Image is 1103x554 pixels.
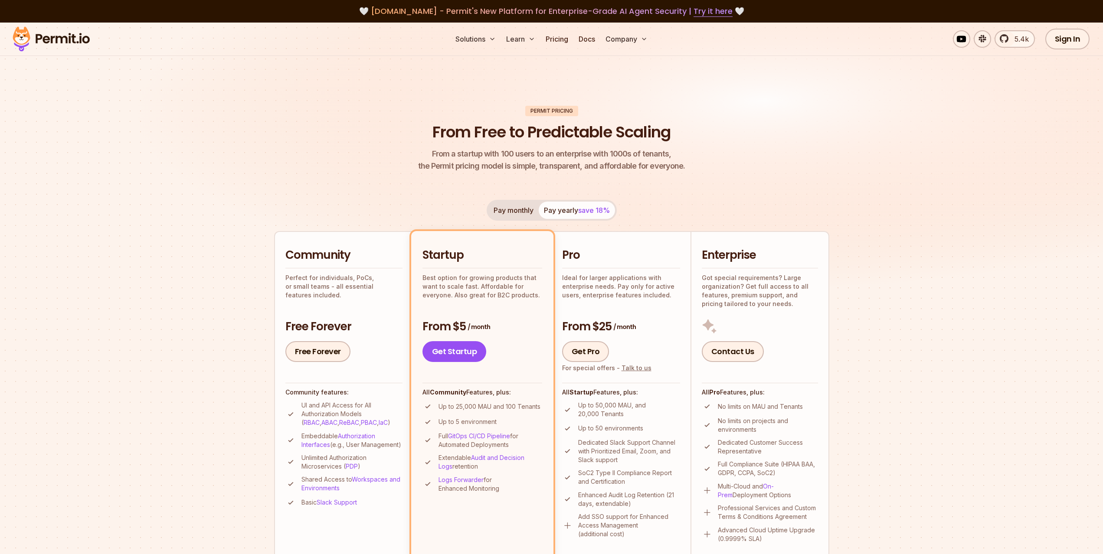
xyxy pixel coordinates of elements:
p: the Permit pricing model is simple, transparent, and affordable for everyone. [418,148,685,172]
h3: From $5 [422,319,542,335]
a: Get Pro [562,341,609,362]
p: Up to 50 environments [578,424,643,433]
p: Full for Automated Deployments [439,432,542,449]
p: No limits on MAU and Tenants [718,402,803,411]
a: Logs Forwarder [439,476,484,483]
p: Shared Access to [301,475,403,492]
a: Try it here [694,6,733,17]
a: PBAC [361,419,377,426]
a: PDP [346,463,358,470]
strong: Community [430,388,466,396]
h3: Free Forever [285,319,403,335]
a: Talk to us [622,364,651,372]
img: Permit logo [9,24,94,54]
a: ABAC [321,419,337,426]
h4: All Features, plus: [422,388,542,397]
strong: Startup [570,388,593,396]
a: GitOps CI/CD Pipeline [448,432,510,440]
button: Pay monthly [488,202,539,219]
h2: Pro [562,248,680,263]
h4: Community features: [285,388,403,397]
a: Free Forever [285,341,350,362]
h1: From Free to Predictable Scaling [432,121,671,143]
button: Solutions [452,30,499,48]
div: 🤍 🤍 [21,5,1082,17]
p: Got special requirements? Large organization? Get full access to all features, premium support, a... [702,274,818,308]
a: Pricing [542,30,572,48]
p: Basic [301,498,357,507]
p: SoC2 Type II Compliance Report and Certification [578,469,680,486]
p: Full Compliance Suite (HIPAA BAA, GDPR, CCPA, SoC2) [718,460,818,477]
a: Authorization Interfaces [301,432,375,448]
p: Professional Services and Custom Terms & Conditions Agreement [718,504,818,521]
h4: All Features, plus: [562,388,680,397]
p: Enhanced Audit Log Retention (21 days, extendable) [578,491,680,508]
p: for Enhanced Monitoring [439,476,542,493]
p: Add SSO support for Enhanced Access Management (additional cost) [578,512,680,538]
a: Slack Support [317,499,357,506]
p: Ideal for larger applications with enterprise needs. Pay only for active users, enterprise featur... [562,274,680,300]
p: Multi-Cloud and Deployment Options [718,482,818,499]
a: RBAC [304,419,320,426]
span: From a startup with 100 users to an enterprise with 1000s of tenants, [418,148,685,160]
a: IaC [379,419,388,426]
a: On-Prem [718,482,774,499]
p: Up to 5 environment [439,417,497,426]
p: No limits on projects and environments [718,417,818,434]
p: Advanced Cloud Uptime Upgrade (0.9999% SLA) [718,526,818,543]
a: Audit and Decision Logs [439,454,524,470]
h4: All Features, plus: [702,388,818,397]
a: Docs [575,30,599,48]
button: Learn [503,30,539,48]
button: Company [602,30,651,48]
strong: Pro [709,388,720,396]
span: 5.4k [1009,34,1029,44]
p: Dedicated Customer Success Representative [718,438,818,456]
span: / month [468,323,490,331]
a: ReBAC [339,419,359,426]
a: 5.4k [995,30,1035,48]
p: Perfect for individuals, PoCs, or small teams - all essential features included. [285,274,403,300]
h3: From $25 [562,319,680,335]
div: For special offers - [562,364,651,372]
h2: Enterprise [702,248,818,263]
p: UI and API Access for All Authorization Models ( , , , , ) [301,401,403,427]
span: [DOMAIN_NAME] - Permit's New Platform for Enterprise-Grade AI Agent Security | [371,6,733,16]
a: Sign In [1045,29,1090,49]
a: Get Startup [422,341,487,362]
p: Best option for growing products that want to scale fast. Affordable for everyone. Also great for... [422,274,542,300]
p: Dedicated Slack Support Channel with Prioritized Email, Zoom, and Slack support [578,438,680,464]
p: Extendable retention [439,453,542,471]
h2: Community [285,248,403,263]
div: Permit Pricing [525,106,578,116]
p: Up to 50,000 MAU, and 20,000 Tenants [578,401,680,418]
p: Embeddable (e.g., User Management) [301,432,403,449]
h2: Startup [422,248,542,263]
p: Unlimited Authorization Microservices ( ) [301,453,403,471]
p: Up to 25,000 MAU and 100 Tenants [439,402,540,411]
a: Contact Us [702,341,764,362]
span: / month [613,323,636,331]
